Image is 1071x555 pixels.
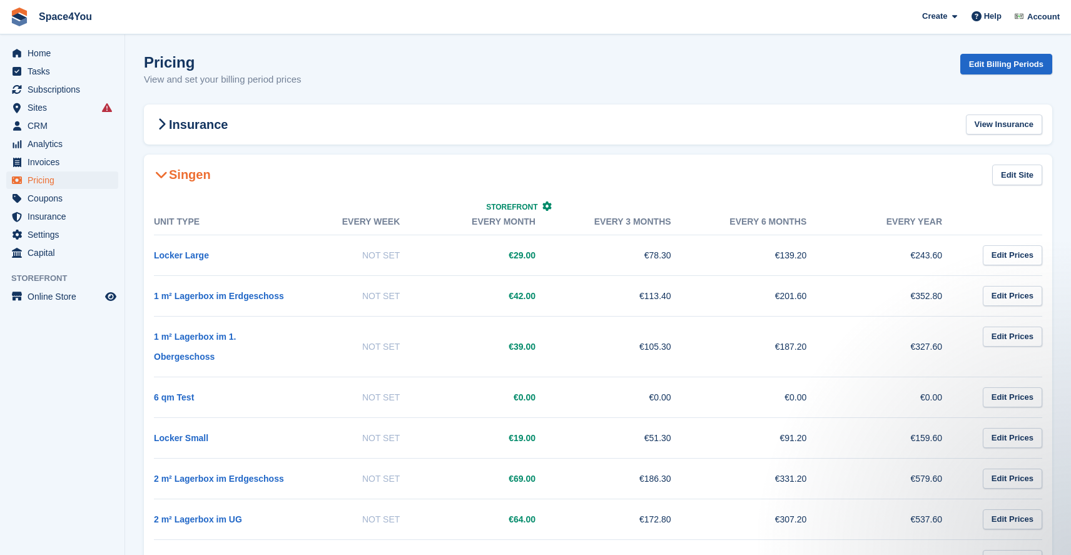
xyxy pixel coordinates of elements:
[290,417,425,458] td: Not Set
[696,275,832,316] td: €201.60
[425,458,561,499] td: €69.00
[154,250,209,260] a: Locker Large
[28,117,103,135] span: CRM
[983,286,1042,307] a: Edit Prices
[486,203,552,211] a: Storefront
[831,275,967,316] td: €352.80
[28,44,103,62] span: Home
[831,458,967,499] td: €579.60
[144,73,302,87] p: View and set your billing period prices
[696,209,832,235] th: Every 6 months
[1027,11,1060,23] span: Account
[983,327,1042,347] a: Edit Prices
[561,458,696,499] td: €186.30
[922,10,947,23] span: Create
[561,316,696,377] td: €105.30
[696,499,832,539] td: €307.20
[6,153,118,171] a: menu
[28,63,103,80] span: Tasks
[28,208,103,225] span: Insurance
[831,499,967,539] td: €537.60
[154,392,194,402] a: 6 qm Test
[831,417,967,458] td: €159.60
[290,209,425,235] th: Every week
[6,171,118,189] a: menu
[6,244,118,262] a: menu
[561,235,696,275] td: €78.30
[1013,10,1025,23] img: Finn-Kristof Kausch
[10,8,29,26] img: stora-icon-8386f47178a22dfd0bd8f6a31ec36ba5ce8667c1dd55bd0f319d3a0aa187defe.svg
[154,209,290,235] th: Unit Type
[983,469,1042,489] a: Edit Prices
[6,81,118,98] a: menu
[984,10,1002,23] span: Help
[11,272,124,285] span: Storefront
[983,509,1042,530] a: Edit Prices
[983,428,1042,449] a: Edit Prices
[290,377,425,417] td: Not Set
[425,417,561,458] td: €19.00
[486,203,537,211] span: Storefront
[6,44,118,62] a: menu
[28,244,103,262] span: Capital
[154,514,242,524] a: 2 m² Lagerbox im UG
[6,63,118,80] a: menu
[696,377,832,417] td: €0.00
[696,458,832,499] td: €331.20
[6,226,118,243] a: menu
[290,275,425,316] td: Not Set
[154,117,228,132] h2: Insurance
[102,103,112,113] i: Smart entry sync failures have occurred
[425,499,561,539] td: €64.00
[28,81,103,98] span: Subscriptions
[154,291,284,301] a: 1 m² Lagerbox im Erdgeschoss
[290,235,425,275] td: Not Set
[561,209,696,235] th: Every 3 months
[6,288,118,305] a: menu
[28,288,103,305] span: Online Store
[561,499,696,539] td: €172.80
[983,245,1042,266] a: Edit Prices
[561,377,696,417] td: €0.00
[154,474,284,484] a: 2 m² Lagerbox im Erdgeschoss
[290,458,425,499] td: Not Set
[290,499,425,539] td: Not Set
[6,117,118,135] a: menu
[425,377,561,417] td: €0.00
[960,54,1052,74] a: Edit Billing Periods
[28,99,103,116] span: Sites
[6,190,118,207] a: menu
[425,316,561,377] td: €39.00
[696,417,832,458] td: €91.20
[6,99,118,116] a: menu
[28,171,103,189] span: Pricing
[6,208,118,225] a: menu
[983,387,1042,408] a: Edit Prices
[831,377,967,417] td: €0.00
[696,316,832,377] td: €187.20
[425,235,561,275] td: €29.00
[992,165,1042,185] a: Edit Site
[154,167,211,182] h2: Singen
[696,235,832,275] td: €139.20
[28,226,103,243] span: Settings
[154,433,208,443] a: Locker Small
[28,135,103,153] span: Analytics
[561,275,696,316] td: €113.40
[831,235,967,275] td: €243.60
[425,275,561,316] td: €42.00
[144,54,302,71] h1: Pricing
[831,209,967,235] th: Every year
[28,190,103,207] span: Coupons
[6,135,118,153] a: menu
[34,6,97,27] a: Space4You
[103,289,118,304] a: Preview store
[831,316,967,377] td: €327.60
[561,417,696,458] td: €51.30
[28,153,103,171] span: Invoices
[290,316,425,377] td: Not Set
[966,115,1042,135] a: View Insurance
[154,332,236,362] a: 1 m² Lagerbox im 1. Obergeschoss
[425,209,561,235] th: Every month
